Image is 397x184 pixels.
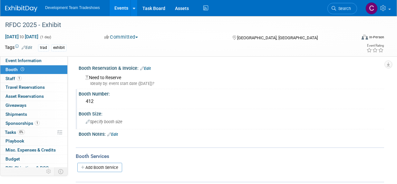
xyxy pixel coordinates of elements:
[0,146,67,154] a: Misc. Expenses & Credits
[5,121,40,126] span: Sponsorships
[79,129,384,138] div: Booth Notes:
[40,35,51,39] span: (1 day)
[5,76,22,81] span: Staff
[0,137,67,145] a: Playbook
[19,67,25,72] span: Booth not reserved yet
[86,119,122,124] span: Specify booth size
[0,101,67,110] a: Giveaways
[102,34,140,41] button: Committed
[43,167,54,176] td: Personalize Event Tab Strip
[5,147,56,152] span: Misc. Expenses & Credits
[79,89,384,97] div: Booth Number:
[366,44,384,47] div: Event Rating
[0,92,67,101] a: Asset Reservations
[0,119,67,128] a: Sponsorships1
[329,33,384,43] div: Event Format
[38,44,49,51] div: trad
[22,45,32,50] a: Edit
[0,74,67,83] a: Staff1
[0,83,67,92] a: Travel Reservations
[5,130,25,135] span: Tasks
[77,163,122,172] a: Add Booth Service
[85,81,379,87] div: Ideally by: event start date ([DATE])?
[79,109,384,117] div: Booth Size:
[51,44,67,51] div: exhibit
[5,94,44,99] span: Asset Reservations
[5,85,45,90] span: Travel Reservations
[107,132,118,137] a: Edit
[5,67,25,72] span: Booth
[369,35,384,40] div: In-Person
[5,103,26,108] span: Giveaways
[5,165,49,170] span: ROI, Objectives & ROO
[83,73,379,87] div: Need to Reserve
[0,65,67,74] a: Booth
[79,63,384,72] div: Booth Reservation & Invoice:
[327,3,357,14] a: Search
[0,164,67,172] a: ROI, Objectives & ROO
[3,19,352,31] div: RFDC 2025 - Exhibit
[5,44,32,51] td: Tags
[0,155,67,163] a: Budget
[5,58,42,63] span: Event Information
[365,2,378,14] img: Courtney Perkins
[17,76,22,81] span: 1
[5,5,37,12] img: ExhibitDay
[336,6,351,11] span: Search
[5,156,20,161] span: Budget
[19,34,25,39] span: to
[76,153,384,160] div: Booth Services
[54,167,68,176] td: Toggle Event Tabs
[362,34,368,40] img: Format-Inperson.png
[0,56,67,65] a: Event Information
[237,35,318,40] span: [GEOGRAPHIC_DATA], [GEOGRAPHIC_DATA]
[140,66,151,71] a: Edit
[0,110,67,119] a: Shipments
[0,128,67,137] a: Tasks0%
[83,97,379,106] div: 412
[5,34,39,40] span: [DATE] [DATE]
[18,130,25,134] span: 0%
[5,138,24,143] span: Playbook
[45,5,100,10] span: Development Team Tradeshows
[35,121,40,125] span: 1
[5,112,27,117] span: Shipments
